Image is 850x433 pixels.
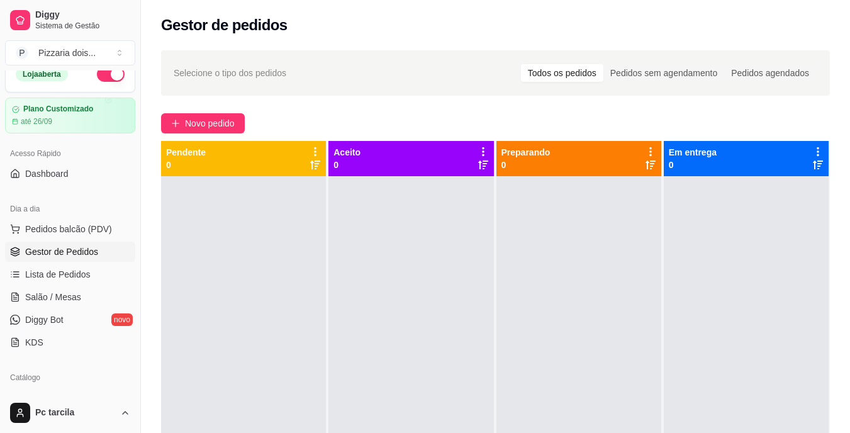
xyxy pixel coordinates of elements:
[35,407,115,419] span: Pc tarcila
[501,159,551,171] p: 0
[161,113,245,133] button: Novo pedido
[521,64,603,82] div: Todos os pedidos
[97,67,125,82] button: Alterar Status
[5,242,135,262] a: Gestor de Pedidos
[5,5,135,35] a: DiggySistema de Gestão
[5,219,135,239] button: Pedidos balcão (PDV)
[25,291,81,303] span: Salão / Mesas
[16,67,68,81] div: Loja aberta
[5,287,135,307] a: Salão / Mesas
[5,332,135,352] a: KDS
[5,98,135,133] a: Plano Customizadoaté 26/09
[16,47,28,59] span: P
[333,159,361,171] p: 0
[5,264,135,284] a: Lista de Pedidos
[38,47,96,59] div: Pizzaria dois ...
[5,388,135,408] a: Produtos
[5,368,135,388] div: Catálogo
[5,398,135,428] button: Pc tarcila
[25,245,98,258] span: Gestor de Pedidos
[161,15,288,35] h2: Gestor de pedidos
[25,167,69,180] span: Dashboard
[669,146,717,159] p: Em entrega
[23,104,93,114] article: Plano Customizado
[25,223,112,235] span: Pedidos balcão (PDV)
[5,143,135,164] div: Acesso Rápido
[669,159,717,171] p: 0
[25,268,91,281] span: Lista de Pedidos
[35,9,130,21] span: Diggy
[724,64,816,82] div: Pedidos agendados
[25,336,43,349] span: KDS
[35,21,130,31] span: Sistema de Gestão
[5,40,135,65] button: Select a team
[25,391,60,404] span: Produtos
[21,116,52,127] article: até 26/09
[5,199,135,219] div: Dia a dia
[603,64,724,82] div: Pedidos sem agendamento
[5,310,135,330] a: Diggy Botnovo
[333,146,361,159] p: Aceito
[166,159,206,171] p: 0
[5,164,135,184] a: Dashboard
[185,116,235,130] span: Novo pedido
[166,146,206,159] p: Pendente
[25,313,64,326] span: Diggy Bot
[174,66,286,80] span: Selecione o tipo dos pedidos
[171,119,180,128] span: plus
[501,146,551,159] p: Preparando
